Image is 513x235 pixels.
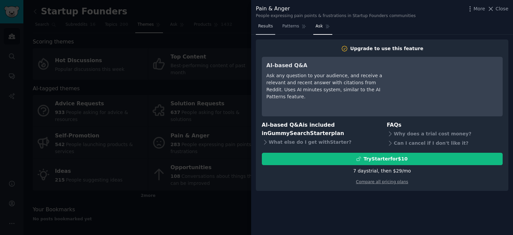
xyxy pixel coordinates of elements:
a: Patterns [280,21,308,35]
a: Compare all pricing plans [356,180,408,184]
h3: FAQs [387,121,503,129]
span: GummySearch Starter [267,130,331,136]
span: Ask [316,23,323,29]
span: More [474,5,485,12]
h3: AI-based Q&A [267,62,388,70]
div: People expressing pain points & frustrations in Startup Founders communities [256,13,416,19]
button: Close [487,5,508,12]
a: Ask [313,21,332,35]
div: Can I cancel if I don't like it? [387,139,503,148]
div: Why does a trial cost money? [387,129,503,139]
div: Ask any question to your audience, and receive a relevant and recent answer with citations from R... [267,72,388,100]
span: Patterns [282,23,299,29]
button: TryStarterfor$10 [262,153,503,165]
div: Upgrade to use this feature [350,45,423,52]
div: Try Starter for $10 [363,155,407,162]
div: 7 days trial, then $ 29 /mo [353,167,411,174]
div: Pain & Anger [256,5,416,13]
a: Results [256,21,275,35]
h3: AI-based Q&A is included in plan [262,121,378,137]
button: More [467,5,485,12]
div: What else do I get with Starter ? [262,137,378,147]
span: Results [258,23,273,29]
span: Close [496,5,508,12]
